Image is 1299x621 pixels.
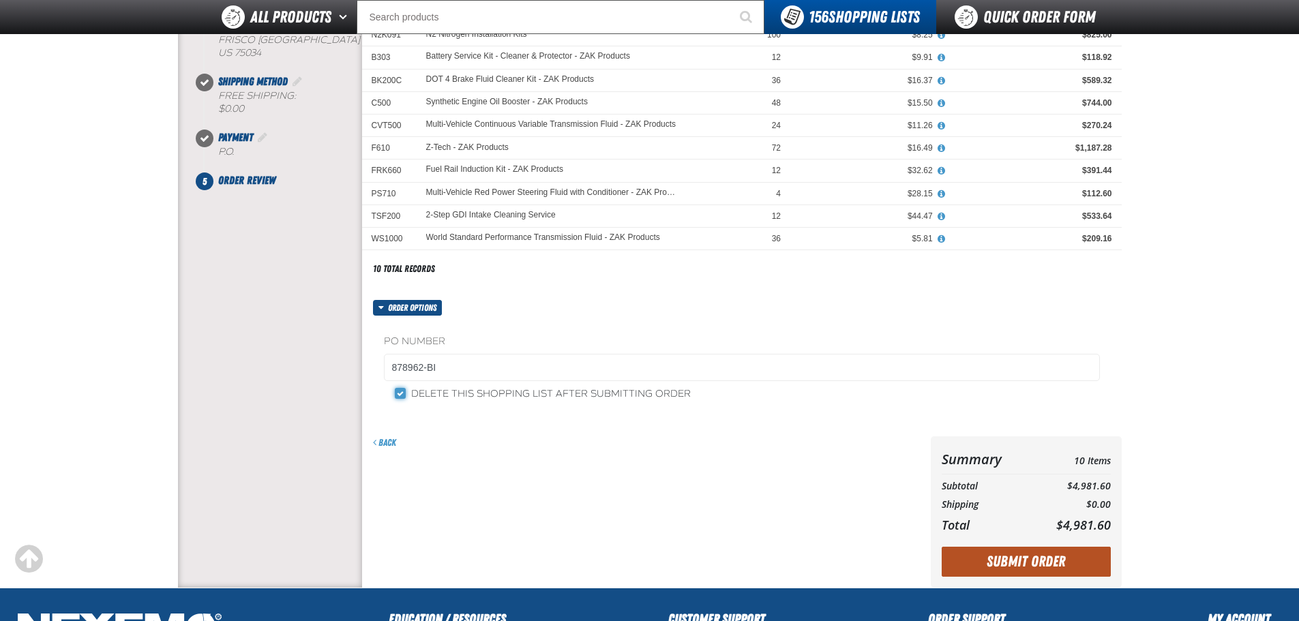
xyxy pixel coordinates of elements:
div: $118.92 [952,52,1112,63]
button: View All Prices for Synthetic Engine Oil Booster - ZAK Products [933,97,951,110]
span: [GEOGRAPHIC_DATA] [258,34,360,46]
td: N2K091 [362,24,417,46]
div: $270.24 [952,120,1112,131]
button: View All Prices for DOT 4 Brake Fluid Cleaner Kit - ZAK Products [933,75,951,87]
bdo: 75034 [235,47,261,59]
button: View All Prices for Fuel Rail Induction Kit - ZAK Products [933,165,951,177]
button: View All Prices for Z-Tech - ZAK Products [933,142,951,155]
span: Shipping Method [218,75,288,88]
li: Payment. Step 4 of 5. Completed [205,130,362,172]
td: 10 Items [1030,447,1110,471]
td: TSF200 [362,205,417,227]
div: $112.60 [952,188,1112,199]
input: Delete this shopping list after submitting order [395,388,406,399]
button: View All Prices for World Standard Performance Transmission Fluid - ZAK Products [933,233,951,245]
div: $744.00 [952,97,1112,108]
span: 12 [772,211,781,221]
div: 10 total records [373,262,435,275]
a: Z-Tech - ZAK Products [426,142,509,152]
td: BK200C [362,69,417,91]
label: PO Number [384,335,1100,348]
span: 5 [196,172,213,190]
button: Submit Order [942,547,1111,577]
span: $4,981.60 [1056,517,1111,533]
div: $16.37 [800,75,933,86]
span: US [218,47,232,59]
td: $0.00 [1030,496,1110,514]
td: FRK660 [362,160,417,182]
th: Shipping [942,496,1030,514]
span: 100 [767,30,781,40]
div: $533.64 [952,211,1112,222]
td: PS710 [362,182,417,205]
div: $5.81 [800,233,933,244]
div: $16.49 [800,142,933,153]
div: $44.47 [800,211,933,222]
div: $15.50 [800,97,933,108]
a: Fuel Rail Induction Kit - ZAK Products [426,165,563,175]
td: C500 [362,91,417,114]
div: $209.16 [952,233,1112,244]
label: Delete this shopping list after submitting order [395,388,691,401]
button: View All Prices for N2 Nitrogen Installation Kits [933,29,951,42]
span: 12 [772,52,781,62]
span: 12 [772,166,781,175]
a: DOT 4 Brake Fluid Cleaner Kit - ZAK Products [426,75,595,85]
li: Order Review. Step 5 of 5. Not Completed [205,172,362,189]
a: 2-Step GDI Intake Cleaning Service [426,211,556,220]
a: World Standard Performance Transmission Fluid - ZAK Products [426,233,660,243]
div: $589.32 [952,75,1112,86]
button: View All Prices for Battery Service Kit - Cleaner & Protector - ZAK Products [933,52,951,64]
div: $9.91 [800,52,933,63]
th: Subtotal [942,477,1030,496]
strong: 156 [809,7,828,27]
span: All Products [250,5,331,29]
div: $8.25 [800,29,933,40]
td: WS1000 [362,227,417,249]
a: Multi-Vehicle Red Power Steering Fluid with Conditioner - ZAK Products [426,188,680,198]
a: N2 Nitrogen Installation Kits [426,29,527,39]
span: FRISCO [218,34,255,46]
a: Multi-Vehicle Continuous Variable Transmission Fluid - ZAK Products [426,120,676,130]
td: CVT500 [362,115,417,137]
th: Summary [942,447,1030,471]
th: Total [942,514,1030,536]
span: Shopping Lists [809,7,920,27]
div: $28.15 [800,188,933,199]
a: Battery Service Kit - Cleaner & Protector - ZAK Products [426,52,630,61]
button: Order options [373,300,443,316]
span: 24 [772,121,781,130]
button: View All Prices for Multi-Vehicle Continuous Variable Transmission Fluid - ZAK Products [933,120,951,132]
span: 36 [772,76,781,85]
div: $11.26 [800,120,933,131]
div: $825.00 [952,29,1112,40]
div: Scroll to the top [14,544,44,574]
span: Order options [388,300,442,316]
td: B303 [362,46,417,69]
span: 4 [776,189,781,198]
div: P.O. [218,146,362,159]
div: $32.62 [800,165,933,176]
a: Synthetic Engine Oil Booster - ZAK Products [426,97,588,107]
td: F610 [362,137,417,160]
div: $1,187.28 [952,142,1112,153]
a: Back [373,437,396,448]
span: 36 [772,234,781,243]
span: 48 [772,98,781,108]
li: Shipping Method. Step 3 of 5. Completed [205,74,362,130]
a: Edit Payment [256,131,269,144]
strong: $0.00 [218,103,244,115]
span: Order Review [218,174,275,187]
button: View All Prices for Multi-Vehicle Red Power Steering Fluid with Conditioner - ZAK Products [933,188,951,200]
button: View All Prices for 2-Step GDI Intake Cleaning Service [933,211,951,223]
span: Payment [218,131,253,144]
div: Free Shipping: [218,90,362,116]
span: 72 [772,143,781,153]
a: Edit Shipping Method [290,75,304,88]
td: $4,981.60 [1030,477,1110,496]
div: $391.44 [952,165,1112,176]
